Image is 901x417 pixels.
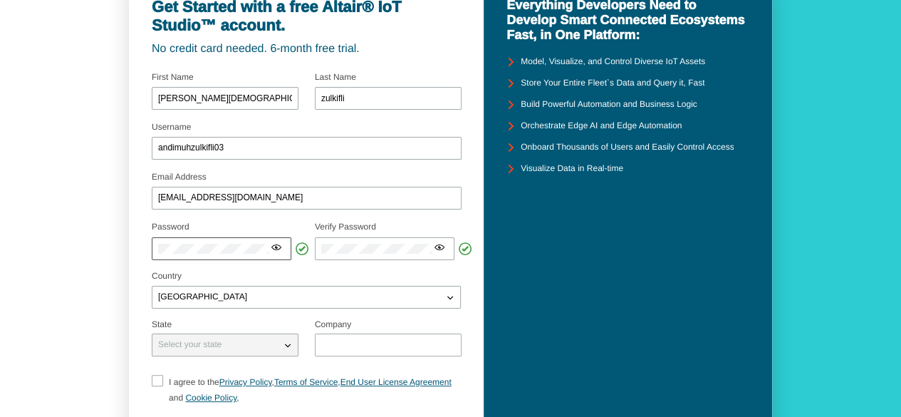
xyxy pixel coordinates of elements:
[169,393,183,403] span: and
[340,377,452,387] a: End User License Agreement
[152,222,189,232] label: Password
[315,222,376,232] label: Verify Password
[169,377,452,403] span: I agree to the , , ,
[521,78,704,88] unity-typography: Store Your Entire Fleet`s Data and Query it, Fast
[219,377,272,387] a: Privacy Policy
[521,100,697,110] unity-typography: Build Powerful Automation and Business Logic
[152,172,207,182] label: Email Address
[185,393,236,403] a: Cookie Policy
[521,164,623,174] unity-typography: Visualize Data in Real-time
[152,122,191,132] label: Username
[521,143,734,153] unity-typography: Onboard Thousands of Users and Easily Control Access
[274,377,338,387] a: Terms of Service
[521,121,682,131] unity-typography: Orchestrate Edge AI and Edge Automation
[521,57,705,67] unity-typography: Model, Visualize, and Control Diverse IoT Assets
[152,43,461,56] unity-typography: No credit card needed. 6-month free trial.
